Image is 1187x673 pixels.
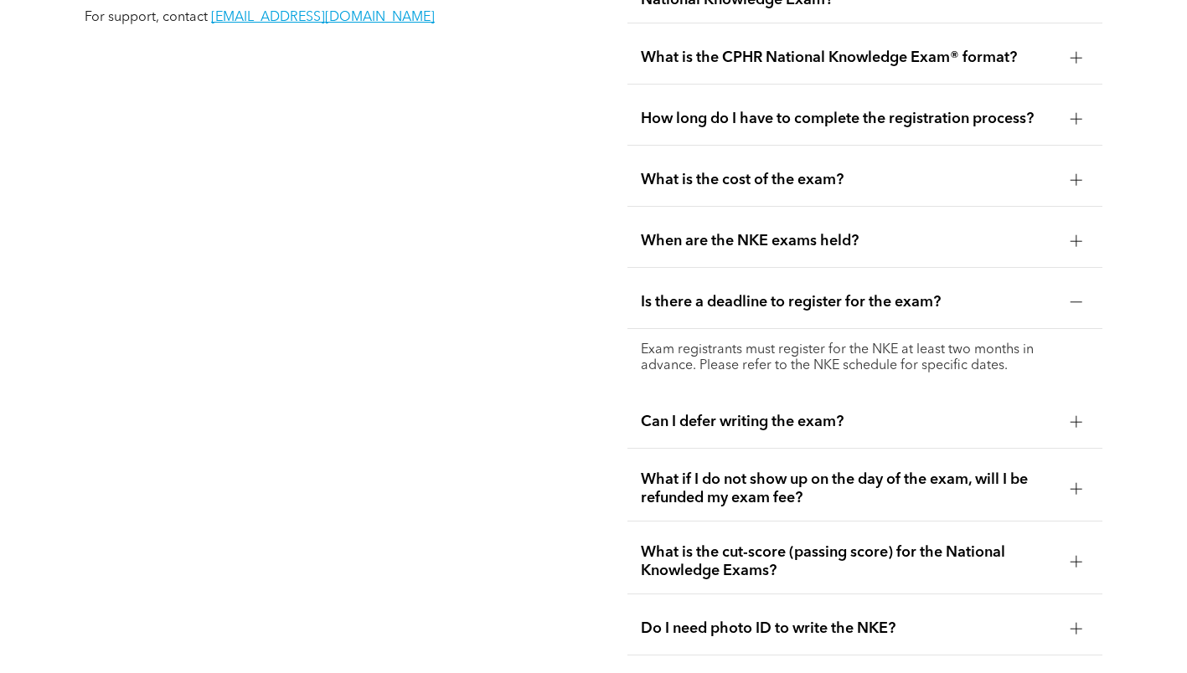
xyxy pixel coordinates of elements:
span: How long do I have to complete the registration process? [641,110,1057,128]
a: [EMAIL_ADDRESS][DOMAIN_NAME] [211,11,435,24]
span: What if I do not show up on the day of the exam, will I be refunded my exam fee? [641,470,1057,507]
span: What is the cut-score (passing score) for the National Knowledge Exams? [641,543,1057,580]
span: For support, contact [85,11,208,24]
span: When are the NKE exams held? [641,232,1057,250]
span: Is there a deadline to register for the exam? [641,293,1057,311]
p: Exam registrants must register for the NKE at least two months in advance. Please refer to the NK... [641,342,1089,374]
span: Can I defer writing the exam? [641,413,1057,431]
span: What is the cost of the exam? [641,171,1057,189]
span: Do I need photo ID to write the NKE? [641,619,1057,638]
span: What is the CPHR National Knowledge Exam® format? [641,49,1057,67]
